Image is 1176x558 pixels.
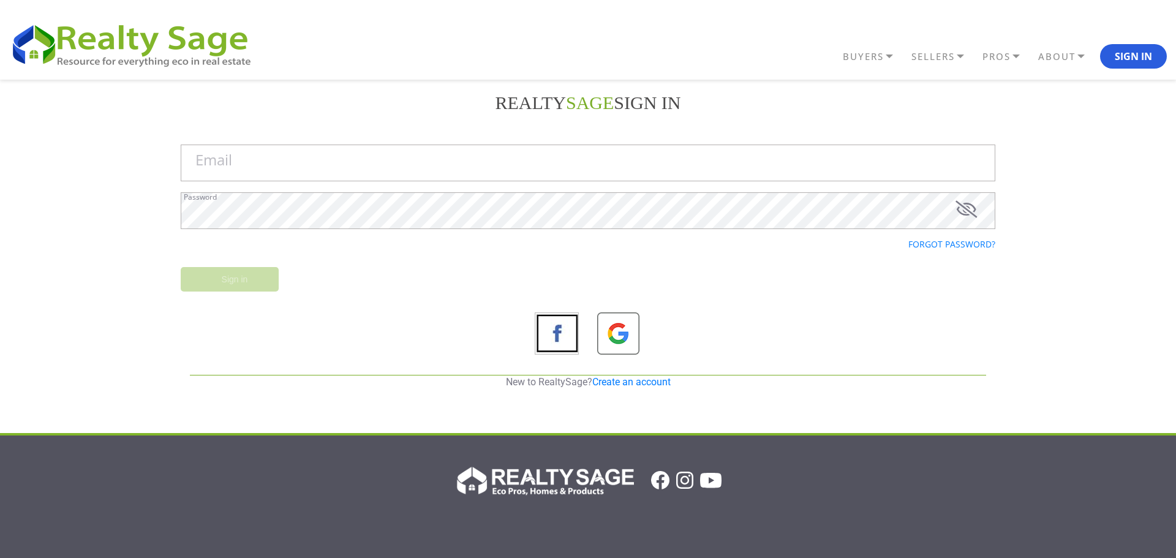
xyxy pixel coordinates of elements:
[592,376,671,388] a: Create an account
[566,92,614,113] font: SAGE
[181,92,995,114] h2: REALTY Sign in
[9,20,263,69] img: REALTY SAGE
[195,153,232,167] label: Email
[979,46,1035,67] a: PROS
[1035,46,1100,67] a: ABOUT
[1100,44,1167,69] button: Sign In
[190,375,986,389] p: New to RealtySage?
[454,463,634,497] img: Realty Sage Logo
[184,194,217,201] label: Password
[908,46,979,67] a: SELLERS
[840,46,908,67] a: BUYERS
[908,238,995,250] a: Forgot password?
